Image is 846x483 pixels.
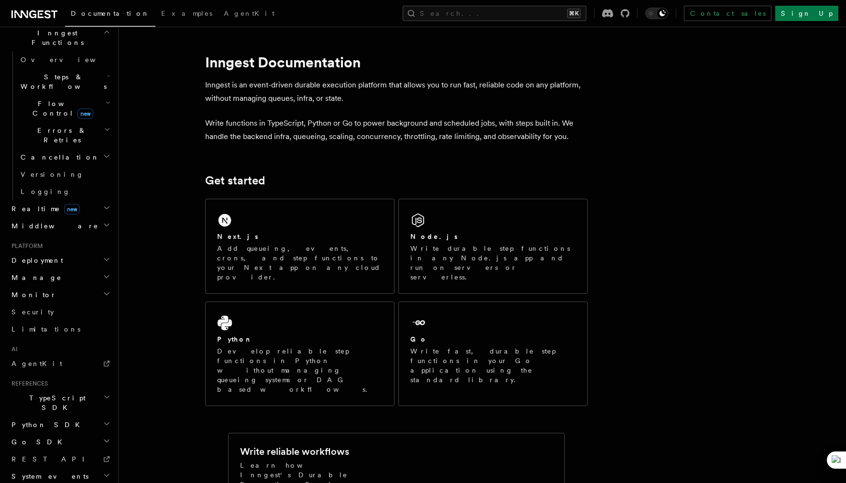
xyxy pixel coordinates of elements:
button: Steps & Workflows [17,68,112,95]
button: Manage [8,269,112,286]
h2: Go [410,334,428,344]
span: Limitations [11,325,80,333]
a: Documentation [65,3,155,27]
span: Manage [8,273,62,282]
a: Get started [205,174,265,187]
span: Versioning [21,171,84,178]
span: References [8,380,48,387]
span: AI [8,345,18,353]
a: Contact sales [684,6,771,21]
span: Security [11,308,54,316]
span: Realtime [8,204,80,214]
h1: Inngest Documentation [205,54,588,71]
p: Develop reliable step functions in Python without managing queueing systems or DAG based workflows. [217,346,383,394]
span: AgentKit [11,360,62,367]
a: AgentKit [218,3,280,26]
a: AgentKit [8,355,112,372]
span: System events [8,472,88,481]
h2: Next.js [217,232,258,241]
button: TypeScript SDK [8,389,112,416]
span: TypeScript SDK [8,393,103,412]
button: Search...⌘K [403,6,586,21]
span: Overview [21,56,119,64]
h2: Write reliable workflows [240,445,349,458]
button: Cancellation [17,149,112,166]
span: Go SDK [8,437,68,447]
span: Python SDK [8,420,86,429]
a: Sign Up [775,6,838,21]
p: Inngest is an event-driven durable execution platform that allows you to run fast, reliable code ... [205,78,588,105]
span: Inngest Functions [8,28,103,47]
button: Flow Controlnew [17,95,112,122]
div: Inngest Functions [8,51,112,200]
kbd: ⌘K [567,9,581,18]
span: Platform [8,242,43,250]
p: Add queueing, events, crons, and step functions to your Next app on any cloud provider. [217,244,383,282]
button: Deployment [8,252,112,269]
button: Go SDK [8,433,112,451]
button: Inngest Functions [8,24,112,51]
button: Monitor [8,286,112,303]
a: Security [8,303,112,321]
a: Node.jsWrite durable step functions in any Node.js app and run on servers or serverless. [398,199,588,294]
h2: Node.js [410,232,458,241]
span: Middleware [8,221,99,231]
span: new [77,108,93,119]
span: Examples [161,10,212,17]
button: Realtimenew [8,200,112,217]
p: Write functions in TypeScript, Python or Go to power background and scheduled jobs, with steps bu... [205,117,588,143]
button: Errors & Retries [17,122,112,149]
span: REST API [11,455,93,463]
a: Overview [17,51,112,68]
span: Deployment [8,256,63,265]
span: Errors & Retries [17,126,104,145]
button: Toggle dark mode [645,8,668,19]
span: Steps & Workflows [17,72,107,91]
span: Monitor [8,290,56,300]
a: GoWrite fast, durable step functions in your Go application using the standard library. [398,301,588,406]
a: REST API [8,451,112,468]
span: new [64,204,80,215]
p: Write fast, durable step functions in your Go application using the standard library. [410,346,576,385]
span: Logging [21,188,70,195]
a: Versioning [17,166,112,183]
a: Logging [17,183,112,200]
span: Cancellation [17,152,99,162]
span: Flow Control [17,99,105,118]
button: Python SDK [8,416,112,433]
a: Examples [155,3,218,26]
a: Next.jsAdd queueing, events, crons, and step functions to your Next app on any cloud provider. [205,199,395,294]
span: Documentation [71,10,150,17]
button: Middleware [8,217,112,235]
a: Limitations [8,321,112,338]
span: AgentKit [224,10,275,17]
h2: Python [217,334,253,344]
p: Write durable step functions in any Node.js app and run on servers or serverless. [410,244,576,282]
a: PythonDevelop reliable step functions in Python without managing queueing systems or DAG based wo... [205,301,395,406]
